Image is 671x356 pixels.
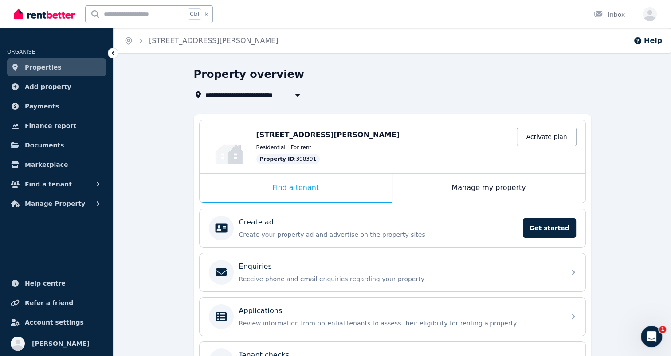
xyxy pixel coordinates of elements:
[7,136,106,154] a: Documents
[7,313,106,331] a: Account settings
[200,298,585,336] a: ApplicationsReview information from potential tenants to assess their eligibility for renting a p...
[7,175,106,193] button: Find a tenant
[7,78,106,96] a: Add property
[25,179,72,190] span: Find a tenant
[260,155,294,163] span: Property ID
[188,8,201,20] span: Ctrl
[25,120,76,131] span: Finance report
[25,62,62,73] span: Properties
[200,253,585,291] a: EnquiriesReceive phone and email enquiries regarding your property
[517,128,576,146] a: Activate plan
[256,154,320,164] div: : 398391
[7,275,106,292] a: Help centre
[32,338,90,349] span: [PERSON_NAME]
[239,306,283,316] p: Applications
[7,294,106,312] a: Refer a friend
[239,261,272,272] p: Enquiries
[14,8,75,21] img: RentBetter
[239,217,274,228] p: Create ad
[239,319,560,328] p: Review information from potential tenants to assess their eligibility for renting a property
[659,326,666,333] span: 1
[256,144,312,151] span: Residential | For rent
[392,174,585,203] div: Manage my property
[239,230,518,239] p: Create your property ad and advertise on the property sites
[7,49,35,55] span: ORGANISE
[7,97,106,115] a: Payments
[594,10,625,19] div: Inbox
[149,36,279,45] a: [STREET_ADDRESS][PERSON_NAME]
[194,67,304,81] h1: Property overview
[25,278,66,289] span: Help centre
[7,195,106,213] button: Manage Property
[25,317,84,328] span: Account settings
[641,326,662,347] iframe: Intercom live chat
[25,298,73,308] span: Refer a friend
[25,81,71,92] span: Add property
[256,131,400,139] span: [STREET_ADDRESS][PERSON_NAME]
[633,35,662,46] button: Help
[7,58,106,76] a: Properties
[239,275,560,283] p: Receive phone and email enquiries regarding your property
[200,174,392,203] div: Find a tenant
[7,117,106,135] a: Finance report
[200,209,585,247] a: Create adCreate your property ad and advertise on the property sitesGet started
[25,198,85,209] span: Manage Property
[523,218,576,238] span: Get started
[114,28,289,53] nav: Breadcrumb
[7,156,106,174] a: Marketplace
[25,101,59,112] span: Payments
[205,11,208,18] span: k
[25,159,68,170] span: Marketplace
[25,140,64,151] span: Documents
